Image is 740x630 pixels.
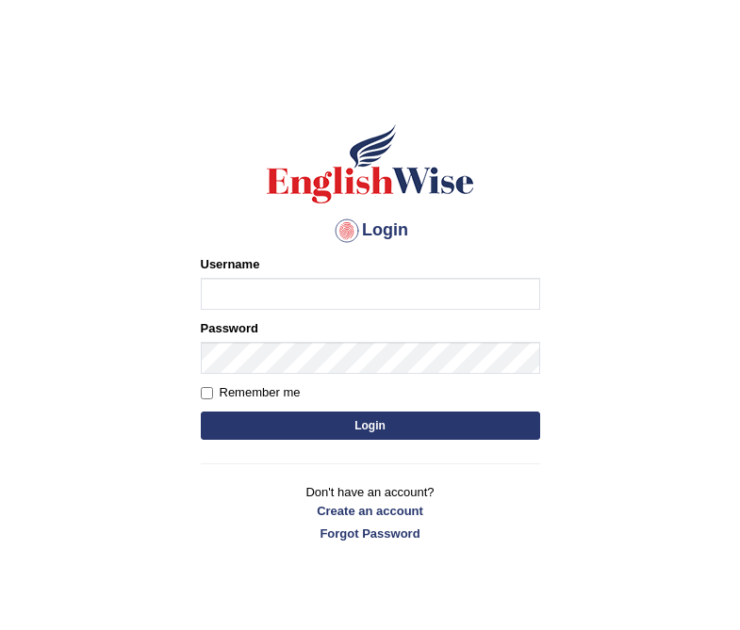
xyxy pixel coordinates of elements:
[263,121,478,206] img: Logo of English Wise sign in for intelligent practice with AI
[201,387,213,399] input: Remember me
[201,502,540,520] a: Create an account
[201,319,258,337] label: Password
[201,255,260,273] label: Username
[201,383,301,402] label: Remember me
[201,483,540,541] p: Don't have an account?
[201,525,540,542] a: Forgot Password
[201,412,540,440] button: Login
[201,216,540,246] h4: Login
